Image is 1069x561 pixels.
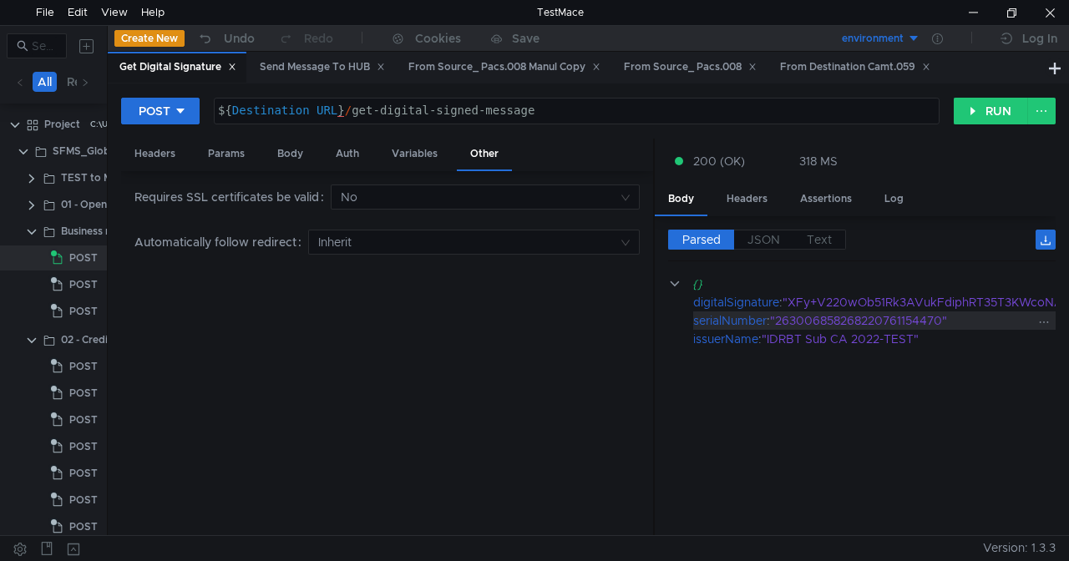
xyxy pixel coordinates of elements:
[693,152,745,170] span: 200 (OK)
[32,37,57,55] input: Search...
[90,112,399,137] div: C:\Users\Mathan.M\Desktop\PostMan testing\GH\JSON File\TestMace\Project
[62,72,123,92] button: Requests
[954,98,1028,124] button: RUN
[512,33,540,44] div: Save
[1022,28,1057,48] div: Log In
[69,514,98,539] span: POST
[378,139,451,169] div: Variables
[983,536,1056,560] span: Version: 1.3.3
[69,461,98,486] span: POST
[114,30,185,47] button: Create New
[264,139,317,169] div: Body
[33,72,57,92] button: All
[747,232,780,247] span: JSON
[780,58,930,76] div: From Destination Camt.059
[693,311,767,330] div: serialNumber
[842,31,904,47] div: environment
[807,232,832,247] span: Text
[457,139,512,171] div: Other
[224,28,255,48] div: Undo
[871,184,917,215] div: Log
[69,381,98,406] span: POST
[655,184,707,216] div: Body
[787,184,865,215] div: Assertions
[682,232,721,247] span: Parsed
[624,58,757,76] div: From Source_ Pacs.008
[69,245,98,270] span: POST
[799,154,838,169] div: 318 MS
[139,102,170,120] div: POST
[134,184,331,210] label: Requires SSL certificates be valid
[693,293,779,311] div: digitalSignature
[121,139,189,169] div: Headers
[804,25,920,52] button: environment
[69,407,98,432] span: POST
[713,184,781,215] div: Headers
[69,354,98,379] span: POST
[61,192,171,217] div: 01 - Open For Business
[69,434,98,459] span: POST
[119,58,236,76] div: Get Digital Signature
[44,112,80,137] div: Project
[415,28,461,48] div: Cookies
[61,327,178,352] div: 02 - Credit Confirmation
[69,272,98,297] span: POST
[61,219,246,244] div: Business message without Digital sign
[304,28,333,48] div: Redo
[53,139,298,164] div: SFMS_Global Hub Testing_Automation_Messages
[322,139,372,169] div: Auth
[134,230,308,255] label: Automatically follow redirect
[121,98,200,124] button: POST
[266,26,345,51] button: Redo
[693,330,758,348] div: issuerName
[260,58,385,76] div: Send Message To HUB
[61,165,185,190] div: TEST to MASH_Pacs.008
[185,26,266,51] button: Undo
[69,299,98,324] span: POST
[408,58,600,76] div: From Source_ Pacs.008 Manul Copy
[195,139,258,169] div: Params
[69,488,98,513] span: POST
